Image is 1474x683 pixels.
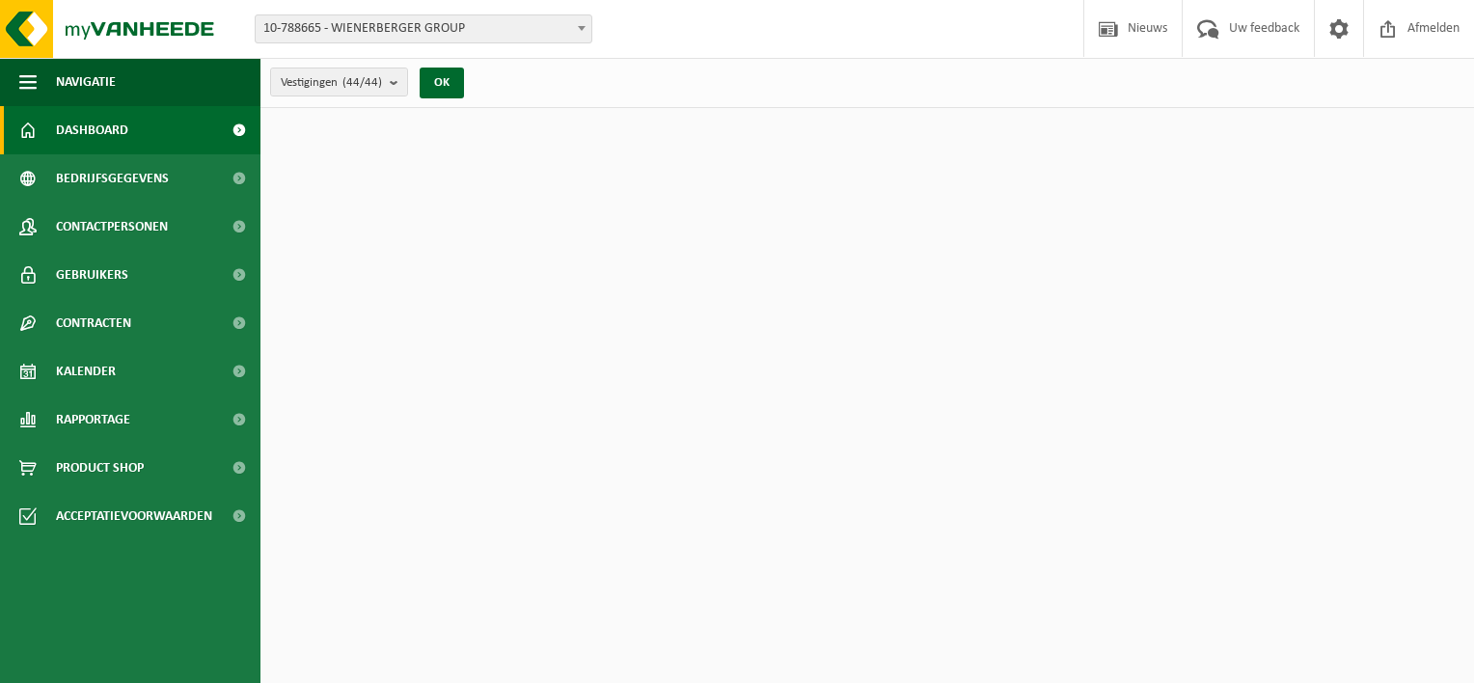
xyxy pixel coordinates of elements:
span: Acceptatievoorwaarden [56,492,212,540]
span: Gebruikers [56,251,128,299]
span: Contracten [56,299,131,347]
span: Rapportage [56,396,130,444]
span: Navigatie [56,58,116,106]
button: Vestigingen(44/44) [270,68,408,96]
span: Kalender [56,347,116,396]
count: (44/44) [342,76,382,89]
span: Contactpersonen [56,203,168,251]
span: Dashboard [56,106,128,154]
span: 10-788665 - WIENERBERGER GROUP [255,14,592,43]
span: 10-788665 - WIENERBERGER GROUP [256,15,591,42]
span: Vestigingen [281,68,382,97]
button: OK [420,68,464,98]
span: Product Shop [56,444,144,492]
span: Bedrijfsgegevens [56,154,169,203]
